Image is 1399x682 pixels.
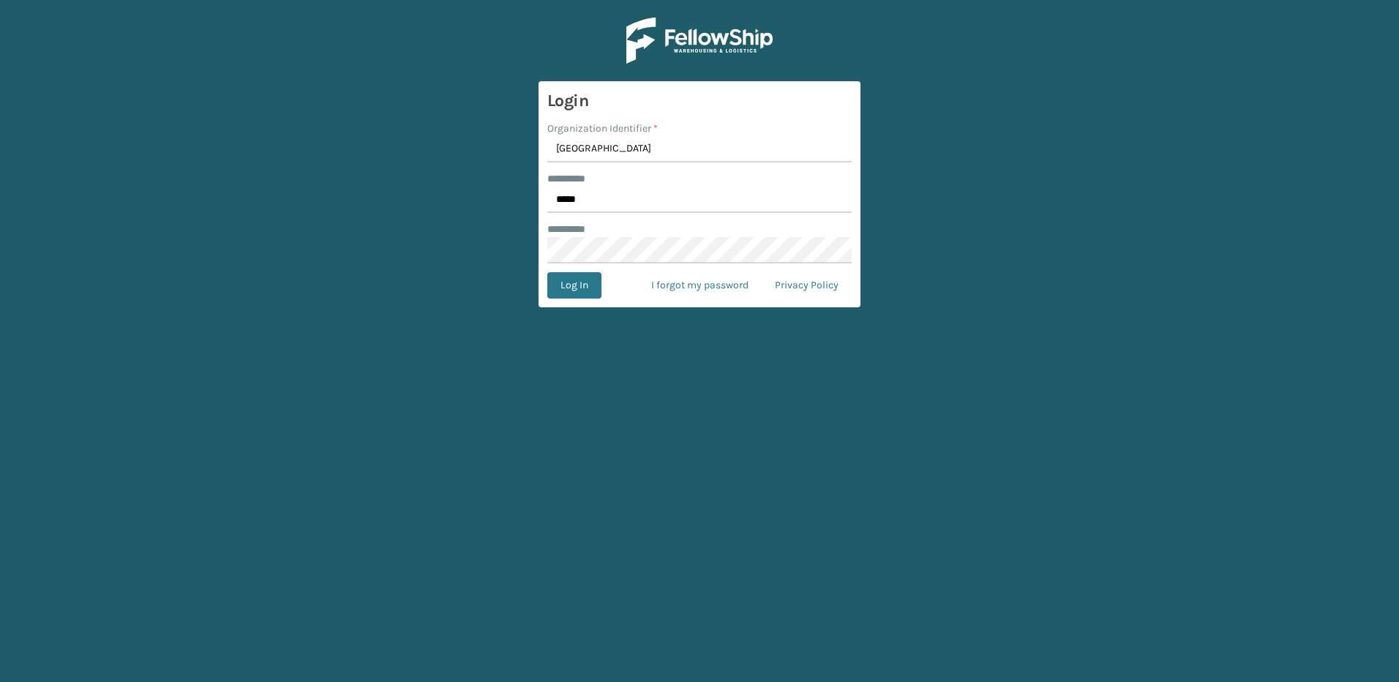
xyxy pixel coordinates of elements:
img: Logo [626,18,773,64]
button: Log In [547,272,601,299]
a: Privacy Policy [762,272,852,299]
a: I forgot my password [638,272,762,299]
label: Organization Identifier [547,121,658,136]
h3: Login [547,90,852,112]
